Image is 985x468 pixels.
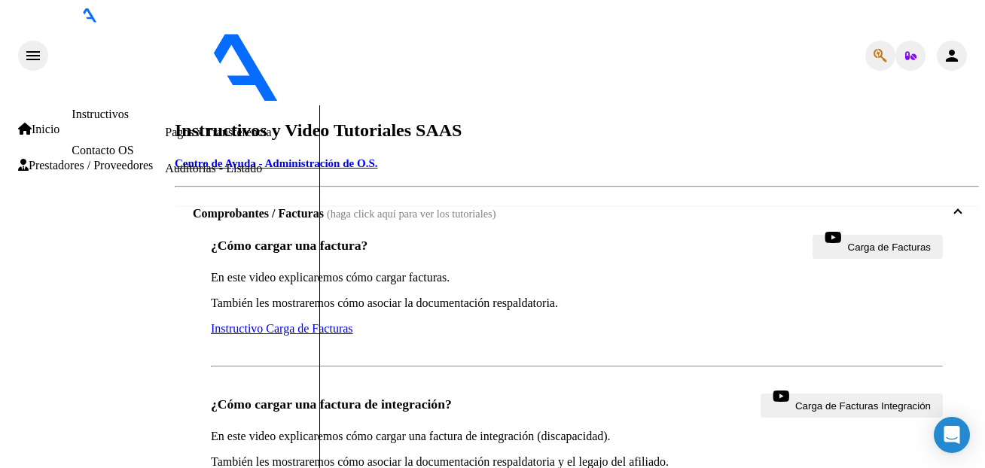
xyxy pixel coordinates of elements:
[211,397,452,412] h3: ¿Cómo cargar una factura de integración?
[211,322,353,335] a: Instructivo Carga de Facturas
[18,123,59,136] a: Inicio
[405,92,441,105] span: - apres
[441,92,563,105] span: - DE [PERSON_NAME]
[848,238,931,257] span: Carga de Facturas
[175,207,979,220] mat-expansion-panel-header: Comprobantes / Facturas (haga click aquí para ver los tutoriales)
[327,208,496,220] span: (haga click aquí para ver los tutoriales)
[48,23,405,102] img: Logo SAAS
[211,430,943,443] p: En este video explicaremos cómo cargar una factura de integración (discapacidad).
[24,47,42,65] mat-icon: menu
[72,144,133,157] a: Contacto OS
[813,235,943,259] button: Carga de Facturas
[795,397,931,415] span: Carga de Facturas Integración
[761,394,943,418] button: Carga de Facturas Integración
[72,108,129,120] a: Instructivos
[211,296,943,310] p: También les mostraremos cómo asociar la documentación respaldatoria.
[211,271,943,284] p: En este video explicaremos cómo cargar facturas.
[165,126,271,138] a: Pagos x Transferencia
[943,47,961,65] mat-icon: person
[175,120,979,141] h2: Instructivos y Video Tutoriales SAAS
[934,417,970,453] div: Open Intercom Messenger
[165,162,262,175] a: Auditorías - Listado
[18,159,153,172] a: Prestadores / Proveedores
